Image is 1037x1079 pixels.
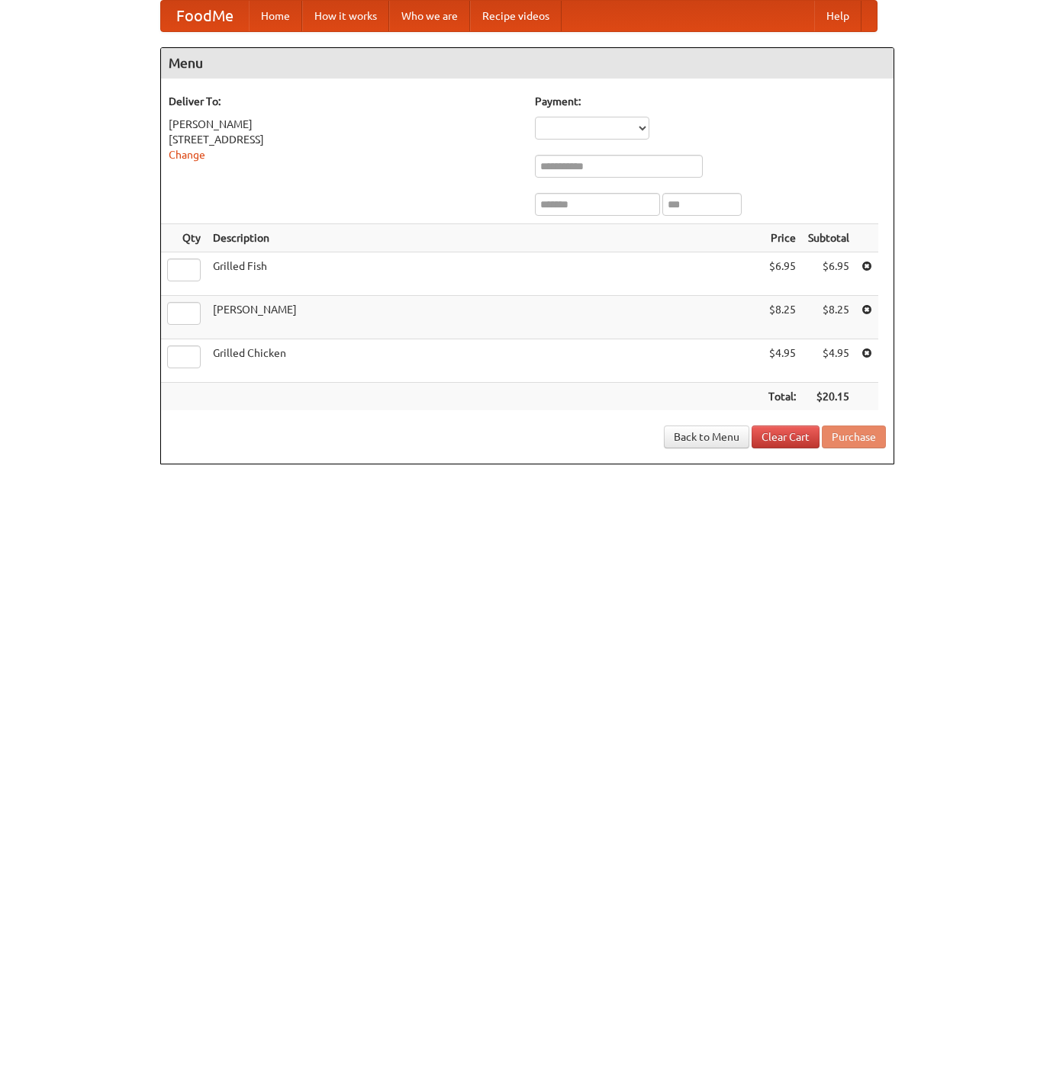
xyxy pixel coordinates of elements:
[169,132,520,147] div: [STREET_ADDRESS]
[762,339,802,383] td: $4.95
[302,1,389,31] a: How it works
[802,339,855,383] td: $4.95
[752,425,820,448] a: Clear Cart
[161,1,249,31] a: FoodMe
[169,149,205,161] a: Change
[535,94,886,109] h5: Payment:
[802,296,855,339] td: $8.25
[802,383,855,411] th: $20.15
[762,252,802,296] td: $6.95
[802,252,855,296] td: $6.95
[207,252,762,296] td: Grilled Fish
[822,425,886,448] button: Purchase
[161,48,894,79] h4: Menu
[762,296,802,339] td: $8.25
[664,425,749,448] a: Back to Menu
[814,1,861,31] a: Help
[169,94,520,109] h5: Deliver To:
[802,224,855,252] th: Subtotal
[249,1,302,31] a: Home
[762,224,802,252] th: Price
[161,224,207,252] th: Qty
[762,383,802,411] th: Total:
[207,339,762,383] td: Grilled Chicken
[470,1,562,31] a: Recipe videos
[389,1,470,31] a: Who we are
[207,224,762,252] th: Description
[169,117,520,132] div: [PERSON_NAME]
[207,296,762,339] td: [PERSON_NAME]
